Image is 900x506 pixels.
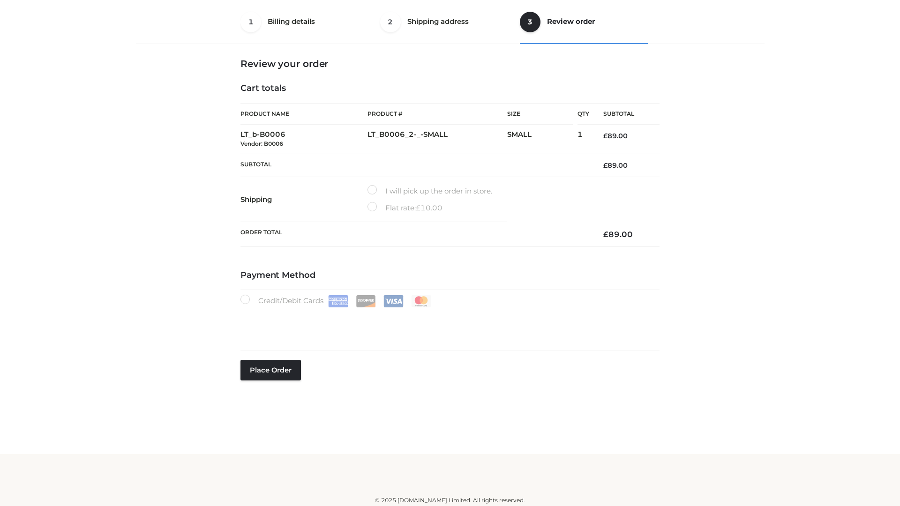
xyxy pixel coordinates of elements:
img: Discover [356,295,376,307]
img: Mastercard [411,295,431,307]
h3: Review your order [240,58,660,69]
label: Flat rate: [367,202,442,214]
label: I will pick up the order in store. [367,185,492,197]
td: SMALL [507,125,577,154]
span: £ [603,161,607,170]
th: Qty [577,103,589,125]
small: Vendor: B0006 [240,140,283,147]
iframe: Secure payment input frame [239,305,658,340]
th: Product Name [240,103,367,125]
th: Shipping [240,177,367,222]
th: Product # [367,103,507,125]
h4: Payment Method [240,270,660,281]
button: Place order [240,360,301,380]
div: © 2025 [DOMAIN_NAME] Limited. All rights reserved. [139,496,761,505]
span: £ [416,203,420,212]
th: Subtotal [240,154,589,177]
bdi: 89.00 [603,132,628,140]
span: £ [603,132,607,140]
th: Size [507,104,573,125]
bdi: 89.00 [603,230,633,239]
bdi: 10.00 [416,203,442,212]
img: Amex [328,295,348,307]
h4: Cart totals [240,83,660,94]
bdi: 89.00 [603,161,628,170]
label: Credit/Debit Cards [240,295,432,307]
td: 1 [577,125,589,154]
td: LT_b-B0006 [240,125,367,154]
span: £ [603,230,608,239]
th: Subtotal [589,104,660,125]
td: LT_B0006_2-_-SMALL [367,125,507,154]
img: Visa [383,295,404,307]
th: Order Total [240,222,589,247]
